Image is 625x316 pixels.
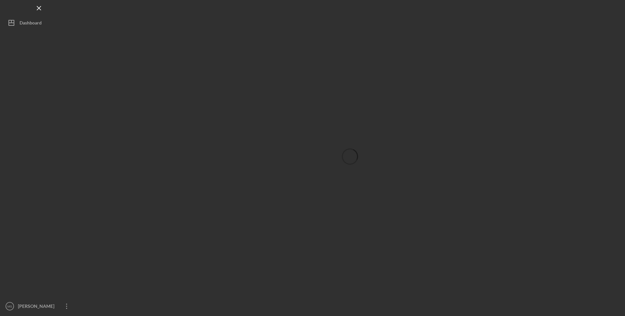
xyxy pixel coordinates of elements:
[3,300,75,313] button: MS[PERSON_NAME]
[16,300,59,314] div: [PERSON_NAME]
[7,305,12,308] text: MS
[20,16,42,31] div: Dashboard
[3,16,75,29] button: Dashboard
